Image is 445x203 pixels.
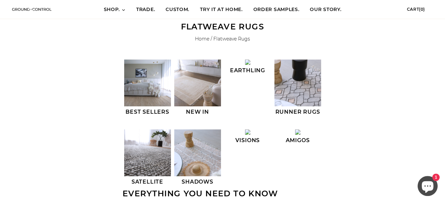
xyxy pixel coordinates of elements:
[310,6,341,13] span: OUR STORY.
[416,176,440,198] inbox-online-store-chat: Shopify online store chat
[224,130,271,144] a: Visions
[174,109,221,115] h3: New In
[248,0,305,19] a: ORDER SAMPLES.
[195,0,248,19] a: TRY IT AT HOME.
[136,6,155,13] span: TRADE.
[211,36,212,42] span: /
[12,22,433,32] h1: Flatweave Rugs
[174,172,221,185] a: Shadows
[166,6,189,13] span: CUSTOM.
[295,129,300,135] img: ODETTA_CLOSE_UP_2_320x320_crop_center.jpg
[124,109,171,115] h3: Best Sellers
[131,0,160,19] a: TRADE.
[124,129,171,176] img: KARMA_WEAVE_CHARCOAL_OH_3_320x320_crop_center.jpg
[224,137,271,144] h3: Visions
[124,60,171,106] img: GEMINI_CREAM_2_320x320_crop_center.jpg
[174,179,221,185] h3: Shadows
[274,109,321,115] h3: Runner Rugs
[304,0,347,19] a: OUR STORY.
[195,36,209,42] a: Home
[124,179,171,185] h3: Satellite
[274,102,321,115] a: Runner Rugs
[421,7,424,12] span: 0
[407,7,435,12] a: Cart(0)
[245,60,250,65] img: RIVER_WEAVE_BLACK_CROP_3_320x320_crop_center.jpg
[213,36,250,42] span: Flatweave Rugs
[124,102,171,115] a: Best Sellers
[224,60,271,74] a: Earthling
[123,189,323,199] h2: Everything you need to know
[253,6,299,13] span: ORDER SAMPLES.
[274,137,321,144] h3: Amigos
[174,60,221,106] img: ATHENA_ARCH_WEAVE_-_CROP_5_320x320_crop_center.jpg
[174,129,221,176] img: thumbnail_image_320x320_crop_center.png
[224,67,271,74] h3: Earthling
[160,0,195,19] a: CUSTOM.
[245,129,250,135] img: HONEYCOMB_CREAM_CROP_2_320x320_crop_center.jpg
[174,102,221,115] a: New In
[200,6,243,13] span: TRY IT AT HOME.
[98,0,131,19] a: SHOP.
[124,172,171,185] a: Satellite
[407,7,419,12] span: Cart
[274,130,321,144] a: Amigos
[274,60,321,106] img: ASHES_WEAVE_RUNNER_2_320x320_crop_center.jpg
[104,6,120,13] span: SHOP.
